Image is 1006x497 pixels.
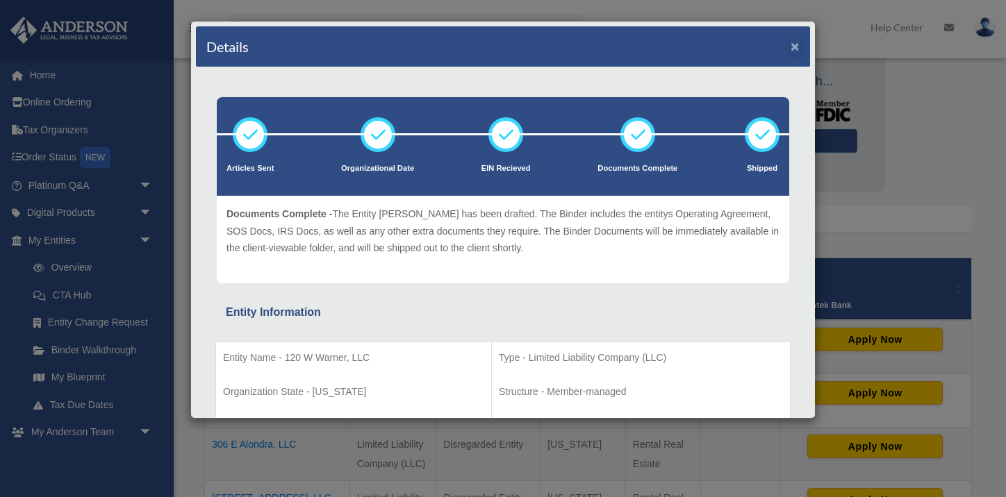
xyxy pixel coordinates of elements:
[226,205,780,257] p: The Entity [PERSON_NAME] has been drafted. The Binder includes the entitys Operating Agreement, S...
[481,162,531,176] p: EIN Recieved
[341,162,414,176] p: Organizational Date
[499,383,783,401] p: Structure - Member-managed
[597,162,677,176] p: Documents Complete
[745,162,780,176] p: Shipped
[226,208,332,219] span: Documents Complete -
[223,383,484,401] p: Organization State - [US_STATE]
[791,39,800,53] button: ×
[499,349,783,367] p: Type - Limited Liability Company (LLC)
[499,417,783,435] p: Organizational Date - [DATE]
[226,162,274,176] p: Articles Sent
[206,37,249,56] h4: Details
[226,303,780,322] div: Entity Information
[223,349,484,367] p: Entity Name - 120 W Warner, LLC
